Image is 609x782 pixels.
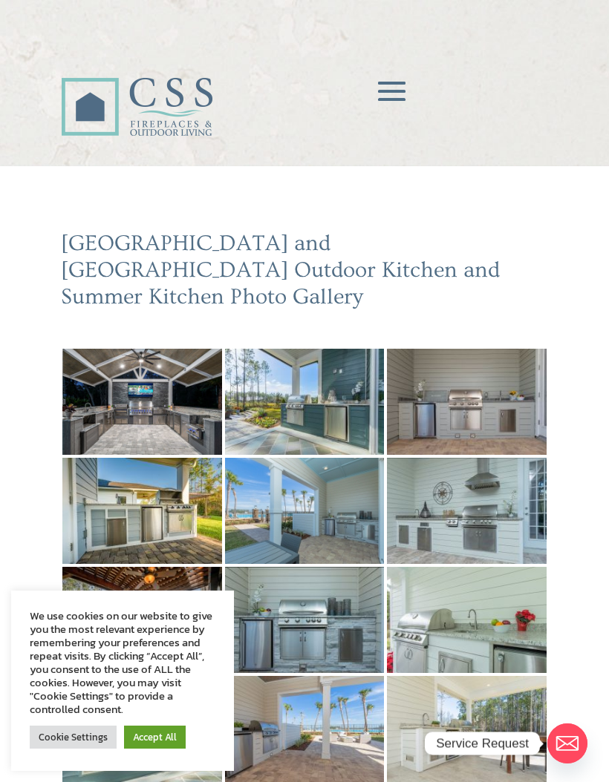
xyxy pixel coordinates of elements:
[62,349,222,455] img: 30
[62,567,222,673] img: 6
[387,567,547,673] img: 8
[62,458,222,564] img: 3
[124,726,186,749] a: Accept All
[225,567,385,673] img: 7
[547,723,587,763] a: Email
[61,36,212,144] img: CSS Fireplaces & Outdoor Living (Formerly Construction Solutions & Supply)- Jacksonville Ormond B...
[225,458,385,564] img: 4
[225,676,385,782] img: 10
[387,458,547,564] img: 5
[387,349,547,455] img: 2
[225,349,385,455] img: 1
[387,676,547,782] img: 11
[30,726,117,749] a: Cookie Settings
[30,609,215,716] div: We use cookies on our website to give you the most relevant experience by remembering your prefer...
[61,230,548,318] h2: [GEOGRAPHIC_DATA] and [GEOGRAPHIC_DATA] Outdoor Kitchen and Summer Kitchen Photo Gallery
